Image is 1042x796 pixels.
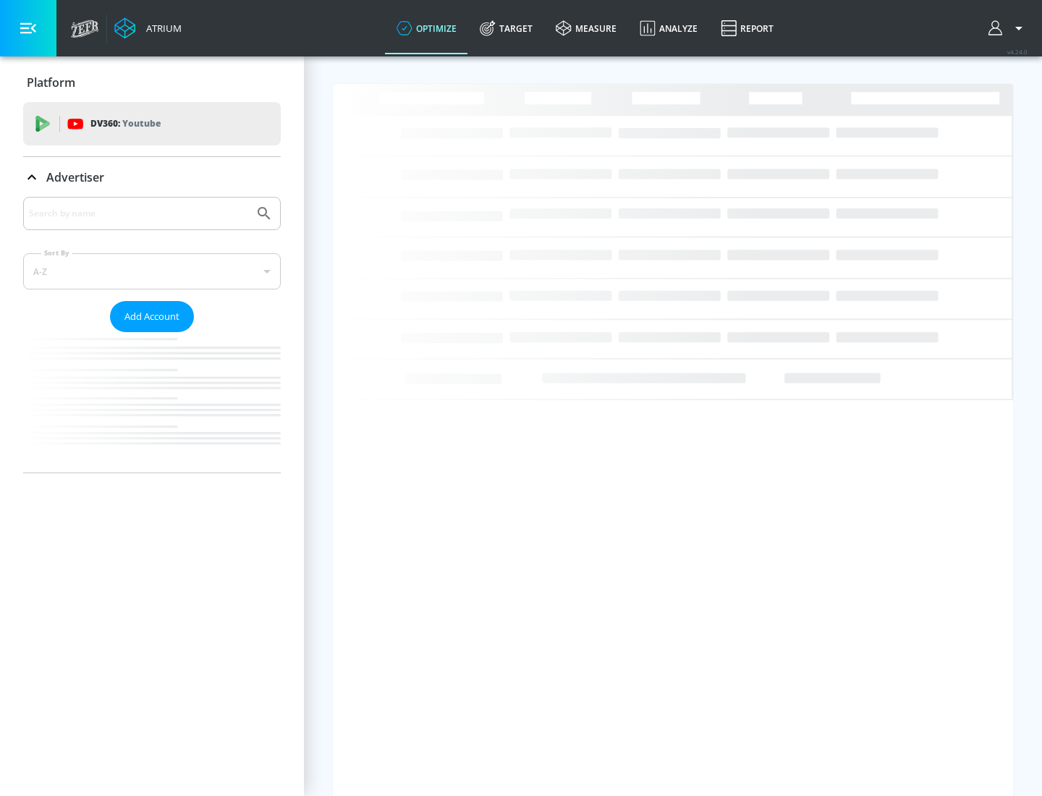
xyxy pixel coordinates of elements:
[29,204,248,223] input: Search by name
[114,17,182,39] a: Atrium
[90,116,161,132] p: DV360:
[468,2,544,54] a: Target
[23,62,281,103] div: Platform
[46,169,104,185] p: Advertiser
[628,2,709,54] a: Analyze
[140,22,182,35] div: Atrium
[709,2,785,54] a: Report
[23,157,281,198] div: Advertiser
[23,253,281,289] div: A-Z
[385,2,468,54] a: optimize
[122,116,161,131] p: Youtube
[23,102,281,145] div: DV360: Youtube
[124,308,179,325] span: Add Account
[41,248,72,258] label: Sort By
[27,75,75,90] p: Platform
[23,197,281,473] div: Advertiser
[23,332,281,473] nav: list of Advertiser
[1007,48,1028,56] span: v 4.24.0
[110,301,194,332] button: Add Account
[544,2,628,54] a: measure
